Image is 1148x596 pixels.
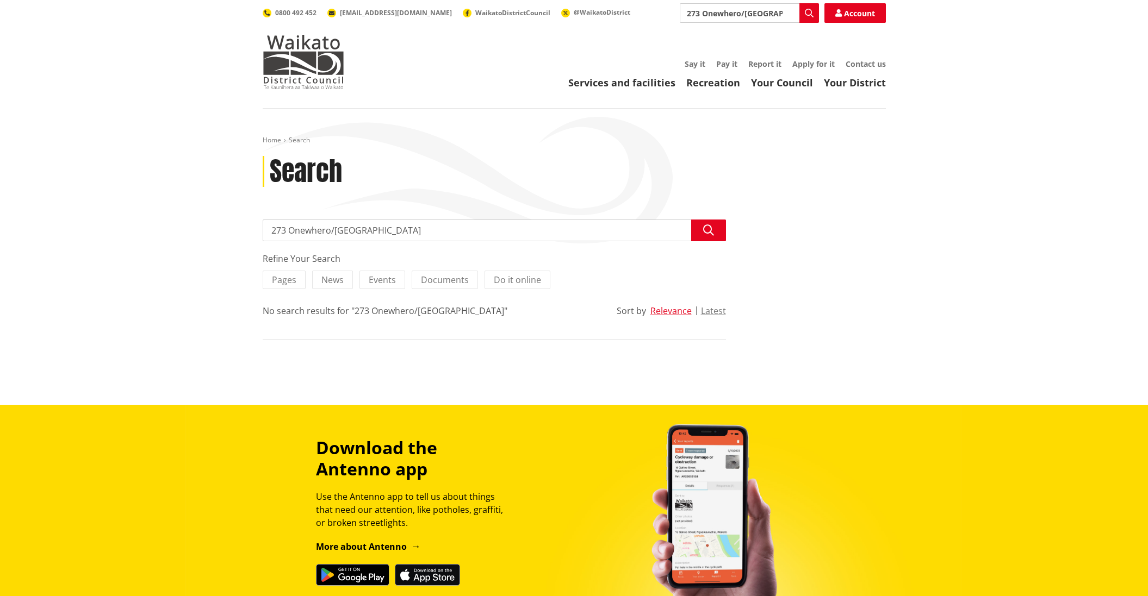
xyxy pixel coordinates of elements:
div: Sort by [617,304,646,317]
a: [EMAIL_ADDRESS][DOMAIN_NAME] [327,8,452,17]
a: Report it [748,59,781,69]
span: Search [289,135,310,145]
div: No search results for "273 Onewhero/[GEOGRAPHIC_DATA]" [263,304,507,317]
a: Pay it [716,59,737,69]
img: Waikato District Council - Te Kaunihera aa Takiwaa o Waikato [263,35,344,89]
a: Services and facilities [568,76,675,89]
span: Pages [272,274,296,286]
h1: Search [270,156,342,187]
span: @WaikatoDistrict [574,8,630,17]
p: Use the Antenno app to tell us about things that need our attention, like potholes, graffiti, or ... [316,490,513,529]
a: Home [263,135,281,145]
nav: breadcrumb [263,136,886,145]
button: Relevance [650,306,692,316]
input: Search input [263,219,726,241]
a: 0800 492 452 [263,8,317,17]
div: Refine Your Search [263,252,726,265]
img: Download on the App Store [395,564,460,586]
span: Events [369,274,396,286]
a: Account [824,3,886,23]
span: News [321,274,344,286]
a: Contact us [846,59,886,69]
a: More about Antenno [316,541,421,553]
a: Say it [685,59,705,69]
a: WaikatoDistrictCouncil [463,8,550,17]
span: 0800 492 452 [275,8,317,17]
img: Get it on Google Play [316,564,389,586]
span: Do it online [494,274,541,286]
span: Documents [421,274,469,286]
input: Search input [680,3,819,23]
span: WaikatoDistrictCouncil [475,8,550,17]
span: [EMAIL_ADDRESS][DOMAIN_NAME] [340,8,452,17]
a: Your District [824,76,886,89]
a: Recreation [686,76,740,89]
a: Apply for it [792,59,835,69]
a: Your Council [751,76,813,89]
h3: Download the Antenno app [316,437,513,479]
a: @WaikatoDistrict [561,8,630,17]
button: Latest [701,306,726,316]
